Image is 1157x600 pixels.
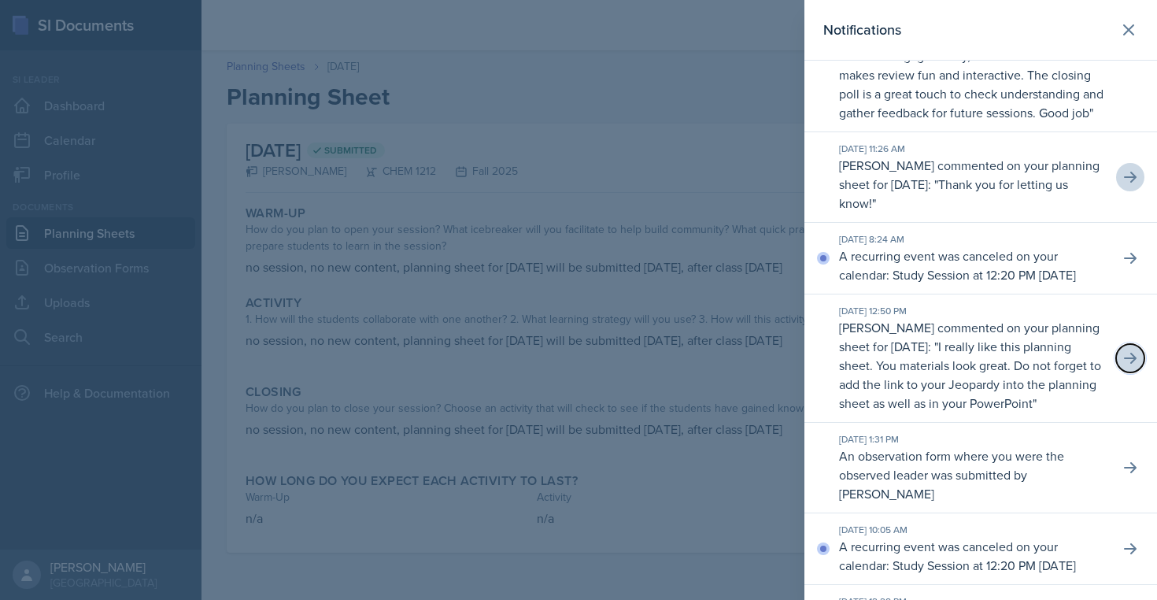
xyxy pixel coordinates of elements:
div: [DATE] 10:05 AM [839,523,1107,537]
p: I really like this planning sheet. You materials look great. Do not forget to add the link to you... [839,338,1101,412]
p: An observation form where you were the observed leader was submitted by [PERSON_NAME] [839,446,1107,503]
p: A recurring event was canceled on your calendar: Study Session at 12:20 PM [DATE] [839,537,1107,575]
p: A recurring event was canceled on your calendar: Study Session at 12:20 PM [DATE] [839,246,1107,284]
div: [DATE] 12:50 PM [839,304,1107,318]
p: [PERSON_NAME] commented on your planning sheet for [DATE]: " " [839,156,1107,213]
div: [DATE] 8:24 AM [839,232,1107,246]
p: [PERSON_NAME] commented on your planning sheet for [DATE]: " " [839,318,1107,413]
h2: Notifications [823,19,901,41]
div: [DATE] 1:31 PM [839,432,1107,446]
p: Thank you for letting us know! [839,176,1068,212]
div: [DATE] 11:26 AM [839,142,1107,156]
